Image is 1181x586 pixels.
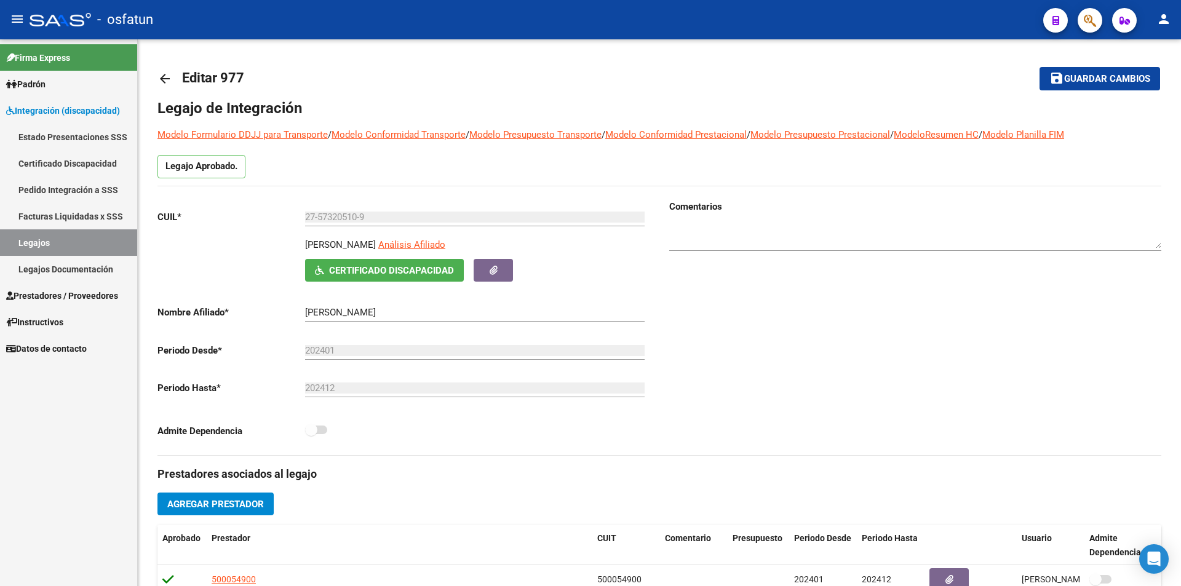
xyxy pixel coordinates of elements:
[6,289,118,303] span: Prestadores / Proveedores
[1022,533,1052,543] span: Usuario
[329,265,454,276] span: Certificado Discapacidad
[162,533,201,543] span: Aprobado
[207,525,592,566] datatable-header-cell: Prestador
[733,533,782,543] span: Presupuesto
[157,306,305,319] p: Nombre Afiliado
[1064,74,1150,85] span: Guardar cambios
[789,525,857,566] datatable-header-cell: Periodo Desde
[157,493,274,515] button: Agregar Prestador
[1084,525,1152,566] datatable-header-cell: Admite Dependencia
[1017,525,1084,566] datatable-header-cell: Usuario
[157,424,305,438] p: Admite Dependencia
[157,71,172,86] mat-icon: arrow_back
[157,155,245,178] p: Legajo Aprobado.
[592,525,660,566] datatable-header-cell: CUIT
[157,381,305,395] p: Periodo Hasta
[6,342,87,355] span: Datos de contacto
[6,77,46,91] span: Padrón
[1040,67,1160,90] button: Guardar cambios
[1049,71,1064,85] mat-icon: save
[157,465,1161,483] h3: Prestadores asociados al legajo
[794,574,824,584] span: 202401
[1089,533,1141,557] span: Admite Dependencia
[182,70,244,85] span: Editar 977
[794,533,851,543] span: Periodo Desde
[305,238,376,251] p: [PERSON_NAME]
[10,12,25,26] mat-icon: menu
[669,200,1161,213] h3: Comentarios
[157,210,305,224] p: CUIL
[157,98,1161,118] h1: Legajo de Integración
[894,129,979,140] a: ModeloResumen HC
[469,129,602,140] a: Modelo Presupuesto Transporte
[862,574,891,584] span: 202412
[750,129,890,140] a: Modelo Presupuesto Prestacional
[982,129,1064,140] a: Modelo Planilla FIM
[167,499,264,510] span: Agregar Prestador
[1139,544,1169,574] div: Open Intercom Messenger
[862,533,918,543] span: Periodo Hasta
[378,239,445,250] span: Análisis Afiliado
[6,315,63,329] span: Instructivos
[728,525,789,566] datatable-header-cell: Presupuesto
[305,259,464,282] button: Certificado Discapacidad
[597,533,616,543] span: CUIT
[212,533,250,543] span: Prestador
[212,574,256,584] span: 500054900
[665,533,711,543] span: Comentario
[660,525,728,566] datatable-header-cell: Comentario
[6,104,120,117] span: Integración (discapacidad)
[605,129,747,140] a: Modelo Conformidad Prestacional
[597,574,642,584] span: 500054900
[332,129,466,140] a: Modelo Conformidad Transporte
[97,6,153,33] span: - osfatun
[157,525,207,566] datatable-header-cell: Aprobado
[157,344,305,357] p: Periodo Desde
[1156,12,1171,26] mat-icon: person
[1022,574,1118,584] span: [PERSON_NAME] [DATE]
[6,51,70,65] span: Firma Express
[857,525,925,566] datatable-header-cell: Periodo Hasta
[157,129,328,140] a: Modelo Formulario DDJJ para Transporte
